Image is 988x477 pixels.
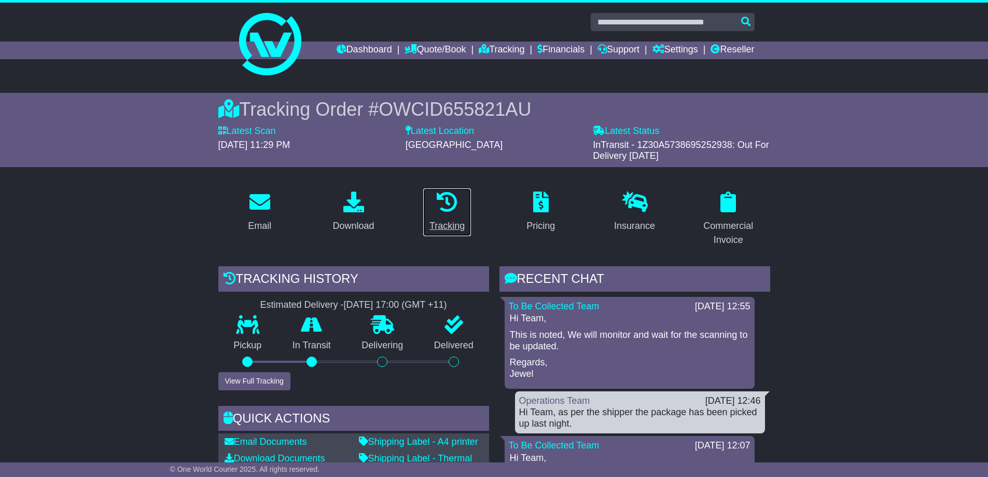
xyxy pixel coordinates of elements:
[379,99,531,120] span: OWCID655821AU
[337,42,392,59] a: Dashboard
[499,266,770,294] div: RECENT CHAT
[326,188,381,237] a: Download
[277,340,346,351] p: In Transit
[405,42,466,59] a: Quote/Book
[359,437,478,447] a: Shipping Label - A4 printer
[346,340,419,351] p: Delivering
[218,126,276,137] label: Latest Scan
[607,188,662,237] a: Insurance
[218,340,277,351] p: Pickup
[597,42,639,59] a: Support
[510,313,749,324] p: Hi Team,
[526,219,555,233] div: Pricing
[509,301,600,311] a: To Be Collected Team
[218,140,290,150] span: [DATE] 11:29 PM
[332,219,374,233] div: Download
[695,440,750,452] div: [DATE] 12:07
[218,372,290,390] button: View Full Tracking
[705,396,761,407] div: [DATE] 12:46
[406,126,474,137] label: Latest Location
[593,140,769,161] span: InTransit - 1Z30A5738695252938: Out For Delivery [DATE]
[711,42,754,59] a: Reseller
[509,440,600,451] a: To Be Collected Team
[429,219,465,233] div: Tracking
[218,299,489,311] div: Estimated Delivery -
[419,340,489,351] p: Delivered
[479,42,524,59] a: Tracking
[225,437,307,447] a: Email Documents
[510,357,749,379] p: Regards, Jewel
[344,299,447,311] div: [DATE] 17:00 (GMT +11)
[652,42,698,59] a: Settings
[693,219,763,247] div: Commercial Invoice
[593,126,659,137] label: Latest Status
[218,98,770,120] div: Tracking Order #
[687,188,770,251] a: Commercial Invoice
[218,406,489,434] div: Quick Actions
[406,140,503,150] span: [GEOGRAPHIC_DATA]
[510,330,749,352] p: This is noted, We will monitor and wait for the scanning to be updated.
[520,188,562,237] a: Pricing
[225,453,325,464] a: Download Documents
[510,453,749,464] p: Hi Team,
[170,465,320,473] span: © One World Courier 2025. All rights reserved.
[218,266,489,294] div: Tracking history
[359,453,472,475] a: Shipping Label - Thermal printer
[519,407,761,429] div: Hi Team, as per the shipper the package has been picked up last night.
[695,301,750,312] div: [DATE] 12:55
[519,396,590,406] a: Operations Team
[423,188,471,237] a: Tracking
[241,188,278,237] a: Email
[614,219,655,233] div: Insurance
[248,219,271,233] div: Email
[537,42,585,59] a: Financials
